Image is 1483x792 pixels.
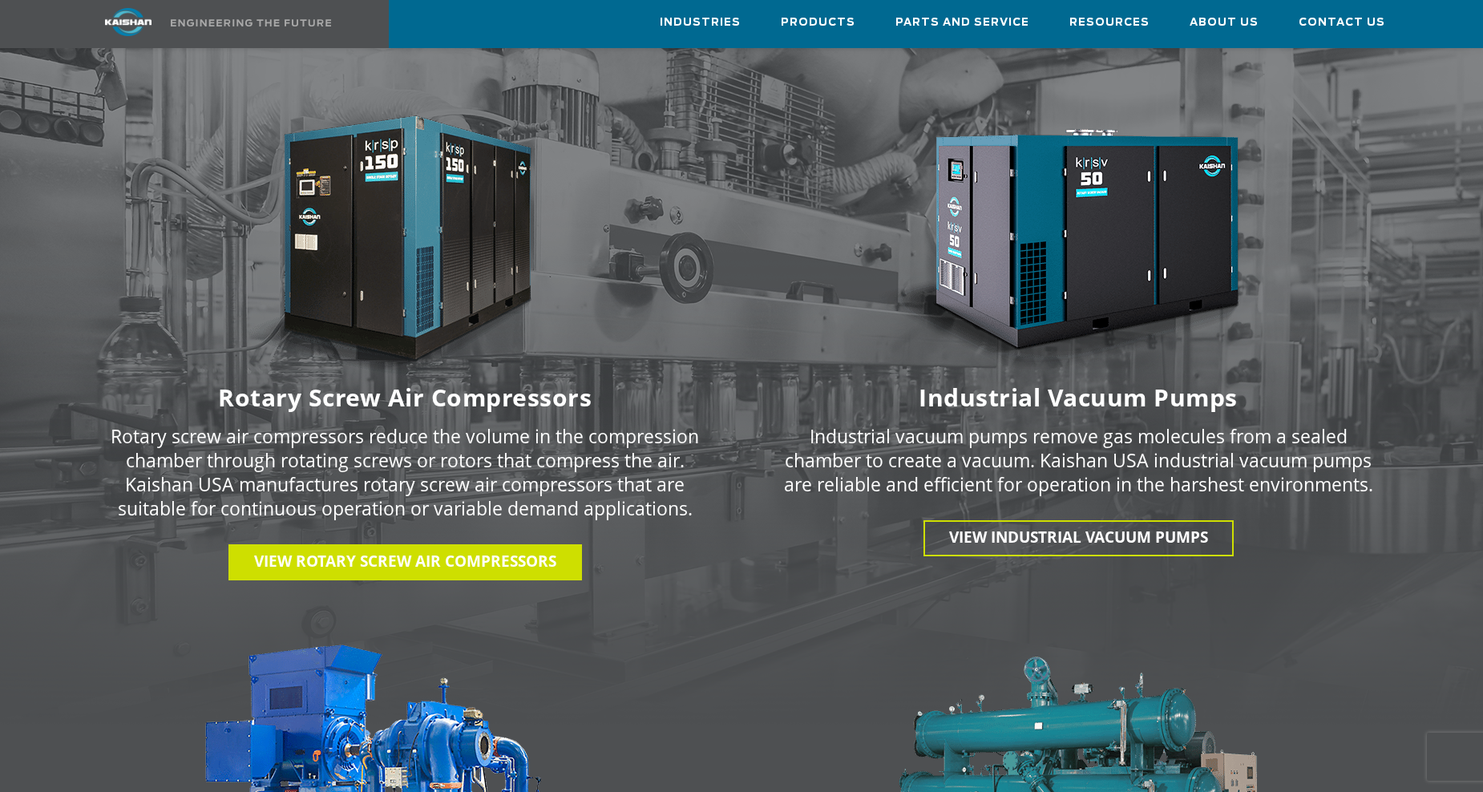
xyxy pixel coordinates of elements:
[923,520,1234,556] a: View INDUSTRIAL VACUUM PUMPS
[68,8,188,36] img: kaishan logo
[254,551,556,572] span: View Rotary Screw Air Compressors
[878,110,1279,379] img: krsv50
[110,424,700,520] p: Rotary screw air compressors reduce the volume in the compression chamber through rotating screws...
[660,14,741,32] span: Industries
[1299,1,1385,44] a: Contact Us
[1299,14,1385,32] span: Contact Us
[78,387,732,408] h6: Rotary Screw Air Compressors
[1069,1,1150,44] a: Resources
[1190,14,1259,32] span: About Us
[781,1,855,44] a: Products
[660,1,741,44] a: Industries
[228,544,582,580] a: View Rotary Screw Air Compressors
[949,527,1208,548] span: View INDUSTRIAL VACUUM PUMPS
[1069,14,1150,32] span: Resources
[895,1,1029,44] a: Parts and Service
[895,14,1029,32] span: Parts and Service
[751,387,1405,408] h6: Industrial Vacuum Pumps
[171,19,331,26] img: Engineering the future
[1190,1,1259,44] a: About Us
[204,110,605,379] img: krsp150
[781,14,855,32] span: Products
[783,424,1373,496] p: Industrial vacuum pumps remove gas molecules from a sealed chamber to create a vacuum. Kaishan US...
